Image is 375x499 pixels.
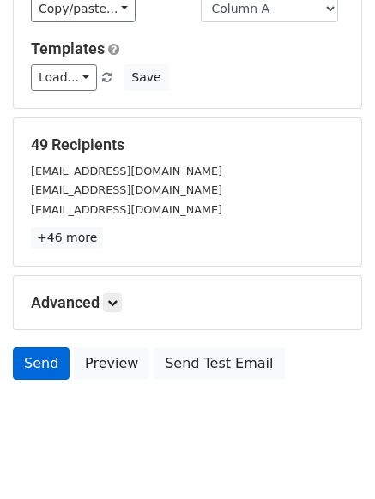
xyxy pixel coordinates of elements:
small: [EMAIL_ADDRESS][DOMAIN_NAME] [31,165,222,177]
small: [EMAIL_ADDRESS][DOMAIN_NAME] [31,183,222,196]
a: Templates [31,39,105,57]
a: +46 more [31,227,103,249]
a: Send [13,347,70,380]
a: Load... [31,64,97,91]
a: Preview [74,347,149,380]
h5: Advanced [31,293,344,312]
button: Save [124,64,168,91]
small: [EMAIL_ADDRESS][DOMAIN_NAME] [31,203,222,216]
h5: 49 Recipients [31,135,344,154]
a: Send Test Email [154,347,284,380]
